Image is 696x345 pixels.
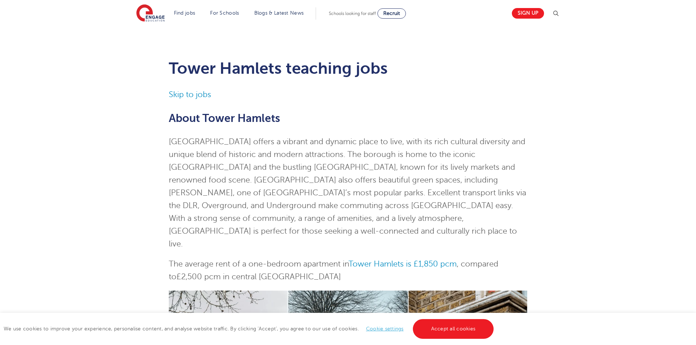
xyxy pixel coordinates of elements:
a: For Schools [210,10,239,16]
a: Find jobs [174,10,195,16]
span: £2,500 pcm in central [GEOGRAPHIC_DATA] [176,272,341,281]
span: Schools looking for staff [329,11,376,16]
span: We use cookies to improve your experience, personalise content, and analyse website traffic. By c... [4,326,495,331]
span: The average rent of a one-bedroom apartment in [169,260,349,268]
a: Skip to jobs [169,90,211,99]
a: Blogs & Latest News [254,10,304,16]
a: Cookie settings [366,326,404,331]
a: Sign up [512,8,544,19]
h1: Tower Hamlets teaching jobs [169,59,527,77]
img: Engage Education [136,4,165,23]
span: About Tower Hamlets [169,112,280,124]
a: Recruit [377,8,406,19]
p: [GEOGRAPHIC_DATA] offers a vibrant and dynamic place to live, with its rich cultural diversity an... [169,135,527,250]
a: Accept all cookies [413,319,494,339]
span: Recruit [383,11,400,16]
a: Tower Hamlets is £1,850 pcm [349,260,457,268]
